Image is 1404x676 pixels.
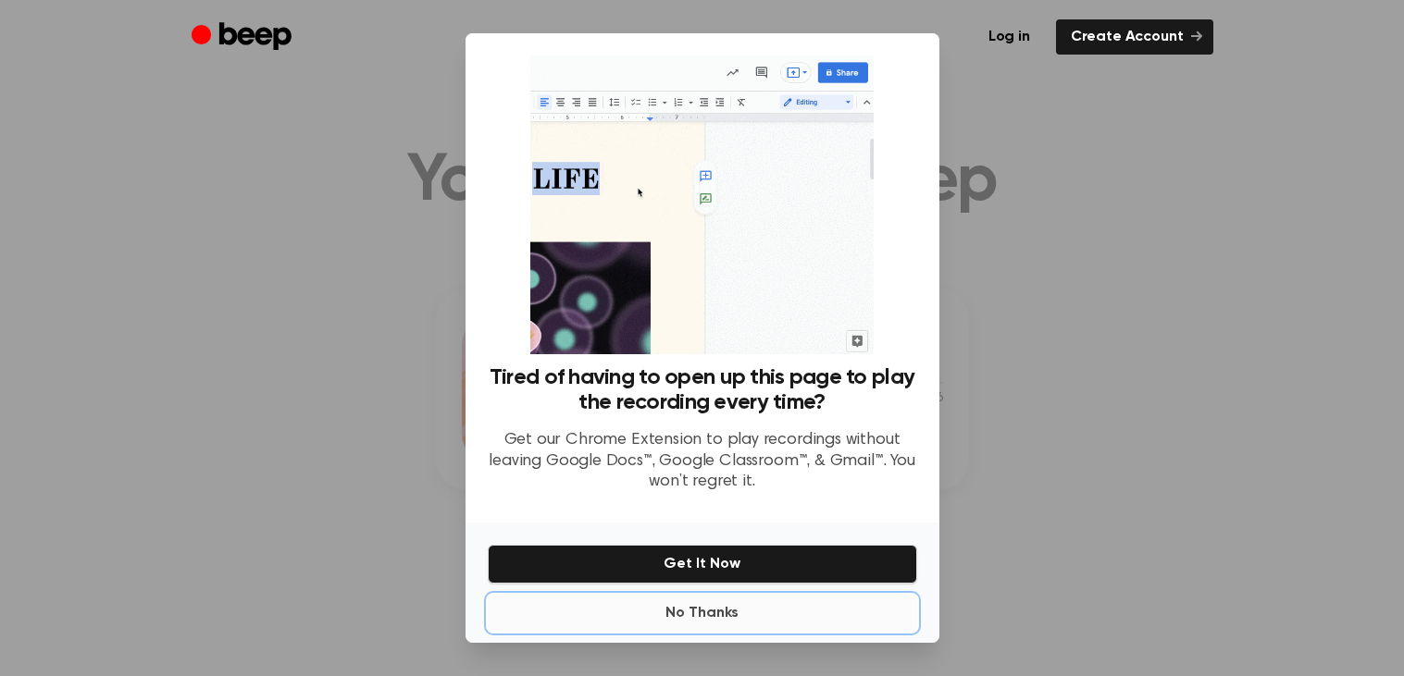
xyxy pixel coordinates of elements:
[1056,19,1213,55] a: Create Account
[488,365,917,415] h3: Tired of having to open up this page to play the recording every time?
[192,19,296,55] a: Beep
[488,430,917,493] p: Get our Chrome Extension to play recordings without leaving Google Docs™, Google Classroom™, & Gm...
[974,19,1045,55] a: Log in
[488,545,917,584] button: Get It Now
[530,55,874,354] img: Beep extension in action
[488,595,917,632] button: No Thanks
